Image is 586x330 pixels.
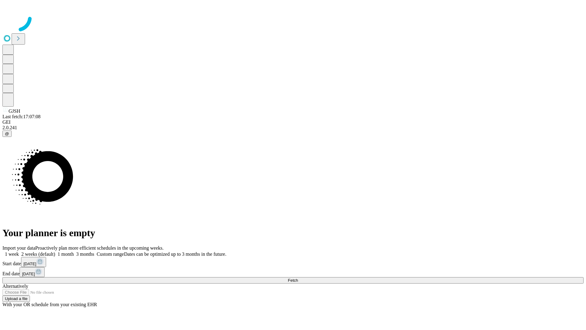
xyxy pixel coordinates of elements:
[2,227,584,239] h1: Your planner is empty
[2,295,30,302] button: Upload a file
[20,267,45,277] button: [DATE]
[5,251,19,257] span: 1 week
[97,251,124,257] span: Custom range
[58,251,74,257] span: 1 month
[288,278,298,283] span: Fetch
[9,108,20,114] span: GJSH
[2,277,584,284] button: Fetch
[35,245,164,251] span: Proactively plan more efficient schedules in the upcoming weeks.
[2,284,28,289] span: Alternatively
[5,131,9,136] span: @
[2,267,584,277] div: End date
[2,114,41,119] span: Last fetch: 17:07:08
[2,302,97,307] span: With your OR schedule from your existing EHR
[76,251,94,257] span: 3 months
[124,251,226,257] span: Dates can be optimized up to 3 months in the future.
[2,245,35,251] span: Import your data
[2,130,12,137] button: @
[21,257,46,267] button: [DATE]
[2,125,584,130] div: 2.0.241
[2,119,584,125] div: GEI
[24,262,36,266] span: [DATE]
[2,257,584,267] div: Start date
[22,272,35,276] span: [DATE]
[21,251,55,257] span: 2 weeks (default)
